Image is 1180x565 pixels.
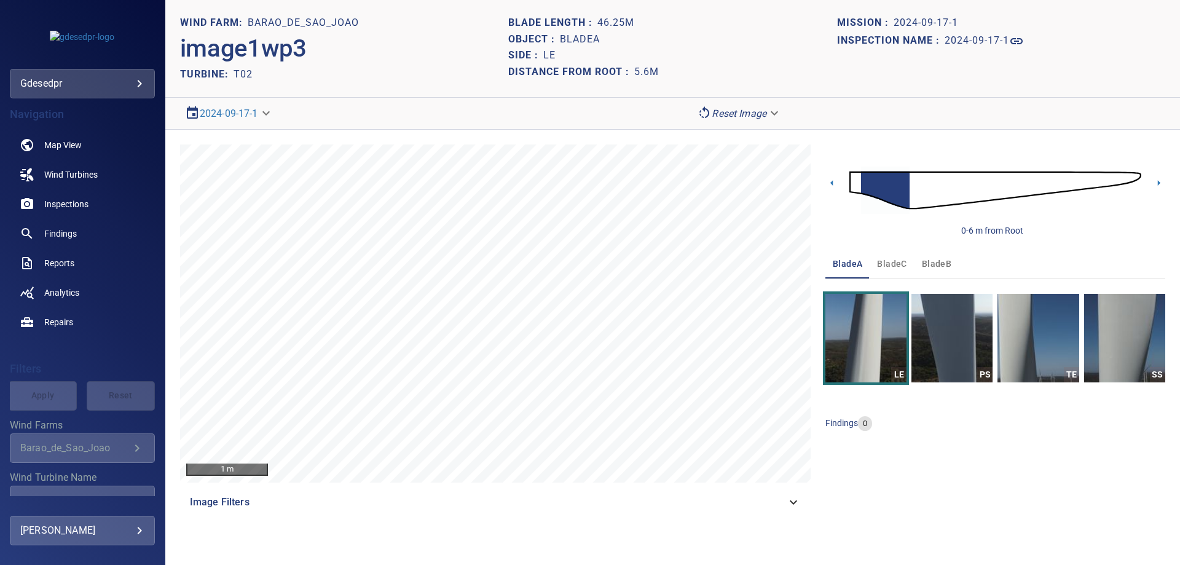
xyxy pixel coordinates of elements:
[961,224,1023,237] div: 0-6 m from Root
[44,139,82,151] span: Map View
[837,35,945,47] h1: Inspection name :
[248,17,359,29] h1: Barao_de_Sao_Joao
[44,286,79,299] span: Analytics
[44,257,74,269] span: Reports
[180,488,811,517] div: Image Filters
[10,108,155,121] h4: Navigation
[180,103,278,124] div: 2024-09-17-1
[10,421,155,430] label: Wind Farms
[10,278,155,307] a: analytics noActive
[945,35,1009,47] h1: 2024-09-17-1
[508,34,560,45] h1: Object :
[234,68,253,80] h2: T02
[10,130,155,160] a: map noActive
[858,418,872,430] span: 0
[10,433,155,463] div: Wind Farms
[597,17,634,29] h1: 46.25m
[825,294,907,382] a: LE
[508,66,634,78] h1: Distance from root :
[20,74,144,93] div: gdesedpr
[877,256,907,272] span: bladeC
[911,294,993,382] a: PS
[20,442,130,454] div: Barao_de_Sao_Joao
[20,521,144,540] div: [PERSON_NAME]
[190,495,786,510] span: Image Filters
[10,219,155,248] a: findings noActive
[543,50,556,61] h1: LE
[508,50,543,61] h1: Side :
[10,69,155,98] div: gdesedpr
[10,307,155,337] a: repairs noActive
[997,294,1079,382] a: TE
[1150,367,1165,382] div: SS
[180,68,234,80] h2: TURBINE:
[20,494,130,506] div: T02 / Barao_de_Sao_Joao
[894,17,958,29] h1: 2024-09-17-1
[712,108,766,119] em: Reset Image
[10,160,155,189] a: windturbines noActive
[849,155,1141,226] img: d
[10,473,155,483] label: Wind Turbine Name
[10,486,155,515] div: Wind Turbine Name
[1064,367,1079,382] div: TE
[10,363,155,375] h4: Filters
[891,367,907,382] div: LE
[945,34,1024,49] a: 2024-09-17-1
[692,103,786,124] div: Reset Image
[837,17,894,29] h1: Mission :
[1084,294,1165,382] a: SS
[44,168,98,181] span: Wind Turbines
[977,367,993,382] div: PS
[180,34,307,63] h2: image1wp3
[922,256,951,272] span: bladeB
[634,66,659,78] h1: 5.6m
[180,17,248,29] h1: WIND FARM:
[10,189,155,219] a: inspections noActive
[44,227,77,240] span: Findings
[200,108,258,119] a: 2024-09-17-1
[825,418,858,428] span: findings
[50,31,114,43] img: gdesedpr-logo
[10,248,155,278] a: reports noActive
[44,316,73,328] span: Repairs
[44,198,88,210] span: Inspections
[508,17,597,29] h1: Blade length :
[560,34,600,45] h1: bladeA
[833,256,862,272] span: bladeA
